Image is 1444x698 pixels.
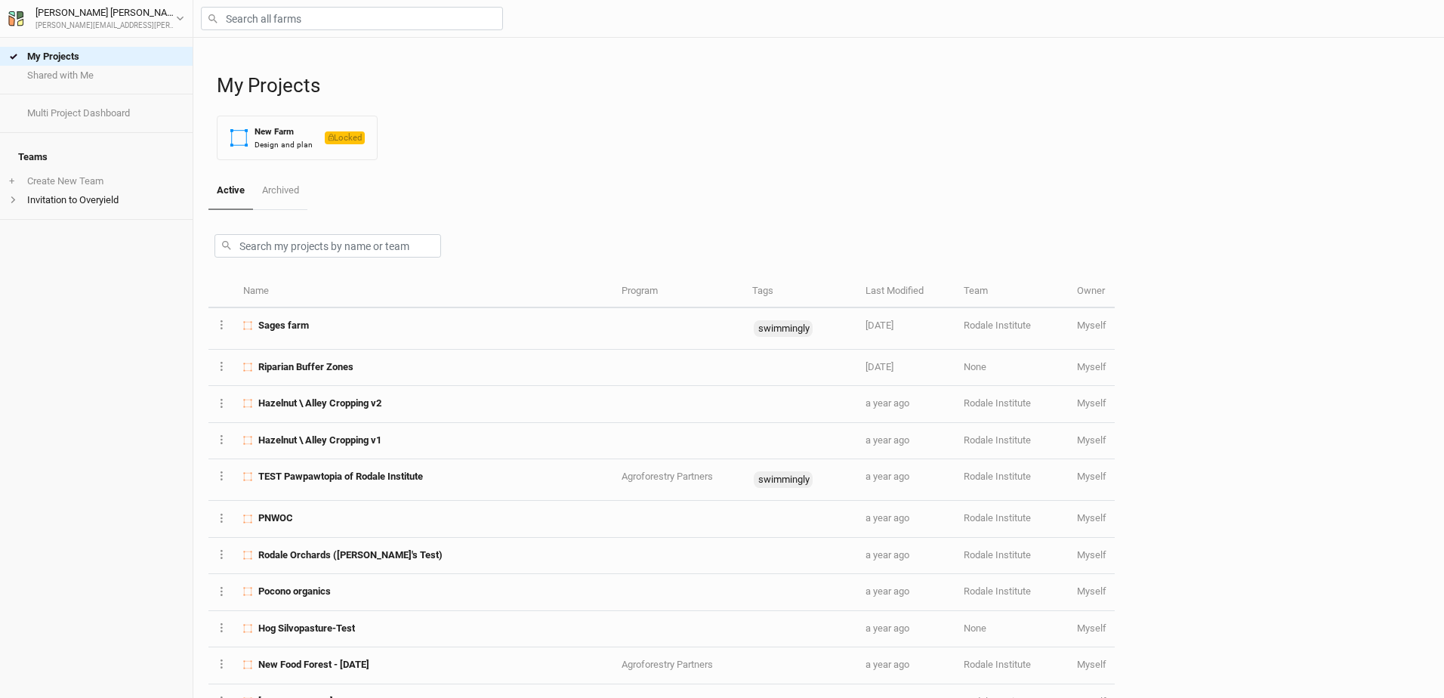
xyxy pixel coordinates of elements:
span: Feb 26, 2025 5:12 PM [865,361,893,372]
span: PNWOC [258,511,293,525]
div: swimmingly [754,320,813,337]
h1: My Projects [217,74,1429,97]
th: Name [235,276,613,308]
a: Active [208,172,253,210]
td: None [955,350,1069,386]
div: swimmingly [754,471,813,488]
span: Locked [325,131,365,144]
span: leigh.archer@rodaleinstitute.org [1077,320,1106,331]
h4: Teams [9,142,184,172]
span: Agroforestry Partners [622,471,713,482]
span: New Food Forest - June 2024 [258,658,369,672]
span: leigh.archer@rodaleinstitute.org [1077,434,1106,446]
td: Rodale Institute [955,459,1069,501]
span: Sep 20, 2024 8:44 AM [865,471,909,482]
span: Riparian Buffer Zones [258,360,353,374]
span: Jul 10, 2024 2:34 PM [865,622,909,634]
span: Aug 14, 2024 1:39 PM [865,585,909,597]
th: Last Modified [857,276,955,308]
span: leigh.archer@rodaleinstitute.org [1077,512,1106,523]
div: [PERSON_NAME] [PERSON_NAME] [35,5,176,20]
span: Hazelnut \ Alley Cropping v2 [258,397,381,410]
td: Rodale Institute [955,386,1069,422]
span: leigh.archer@rodaleinstitute.org [1077,585,1106,597]
button: [PERSON_NAME] [PERSON_NAME][PERSON_NAME][EMAIL_ADDRESS][PERSON_NAME][DOMAIN_NAME] [8,5,185,32]
span: Sep 18, 2024 11:14 AM [865,549,909,561]
span: Sep 26, 2024 11:45 AM [865,434,909,446]
td: Rodale Institute [955,647,1069,684]
div: [PERSON_NAME][EMAIL_ADDRESS][PERSON_NAME][DOMAIN_NAME] [35,20,176,32]
span: Sep 18, 2024 11:38 AM [865,512,909,523]
th: Team [955,276,1069,308]
span: Agroforestry Partners [622,659,713,670]
td: None [955,611,1069,647]
span: leigh.archer@rodaleinstitute.org [1077,471,1106,482]
td: Rodale Institute [955,423,1069,459]
th: Owner [1069,276,1115,308]
span: Pocono organics [258,585,331,598]
span: Rodale Orchards (Sam's Test) [258,548,443,562]
span: leigh.archer@rodaleinstitute.org [1077,622,1106,634]
button: New FarmDesign and planLocked [217,116,378,160]
td: Rodale Institute [955,538,1069,574]
span: Hazelnut \ Alley Cropping v1 [258,434,381,447]
span: leigh.archer@rodaleinstitute.org [1077,659,1106,670]
span: TEST Pawpawtopia of Rodale Institute [258,470,423,483]
input: Search my projects by name or team [214,234,441,258]
th: Program [613,276,743,308]
div: New Farm [255,125,313,138]
th: Tags [744,276,857,308]
span: Mar 27, 2025 2:04 PM [865,320,893,331]
span: Sep 26, 2024 4:12 PM [865,397,909,409]
span: Jun 14, 2024 6:03 PM [865,659,909,670]
span: + [9,175,14,187]
td: Rodale Institute [955,574,1069,610]
td: Rodale Institute [955,308,1069,350]
span: Sages farm [258,319,309,332]
span: leigh.archer@rodaleinstitute.org [1077,549,1106,561]
span: leigh.archer@rodaleinstitute.org [1077,397,1106,409]
a: Archived [253,172,307,208]
input: Search all farms [201,7,503,30]
span: Hog Silvopasture-Test [258,622,355,635]
span: leigh.archer@rodaleinstitute.org [1077,361,1106,372]
td: Rodale Institute [955,501,1069,537]
div: Design and plan [255,139,313,150]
